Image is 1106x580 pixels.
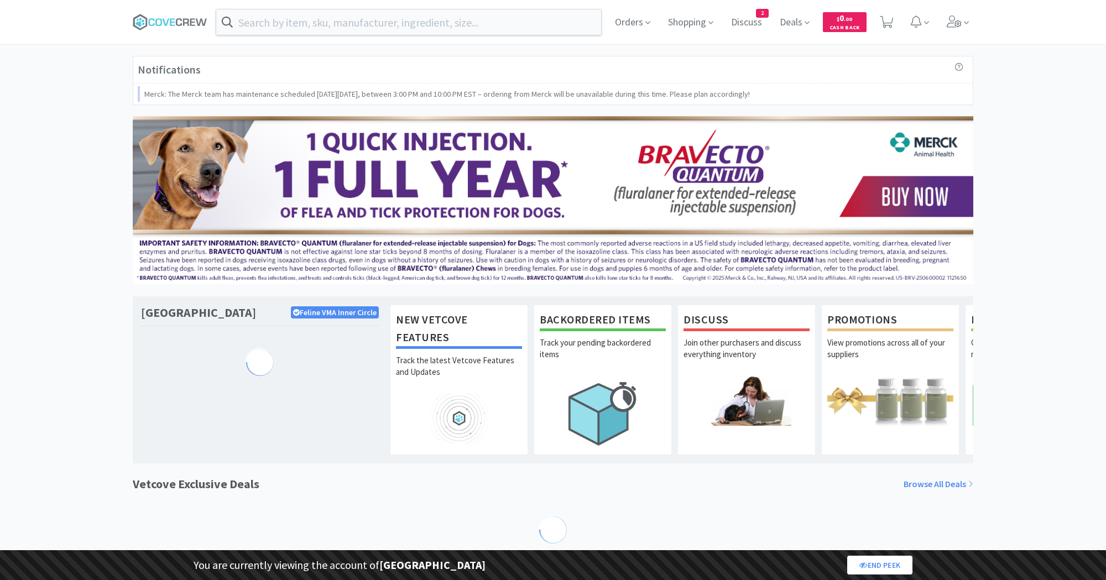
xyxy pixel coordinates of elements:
img: hero_feature_roadmap.png [396,393,522,443]
a: New Vetcove FeaturesTrack the latest Vetcove Features and Updates [390,305,528,455]
p: Quickly compare prices across your most commonly ordered items [971,337,1097,375]
img: hero_backorders.png [540,375,666,451]
p: You are currently viewing the account of [194,556,486,574]
h1: Lists [971,311,1097,331]
a: PromotionsView promotions across all of your suppliers [821,305,959,455]
a: Browse All Deals [904,477,973,492]
img: hero_lists.png [971,375,1097,426]
img: 3ffb5edee65b4d9ab6d7b0afa510b01f.jpg [133,116,973,284]
a: End Peek [847,556,912,574]
span: . 00 [844,15,852,23]
p: View promotions across all of your suppliers [827,337,953,375]
strong: [GEOGRAPHIC_DATA] [379,558,486,572]
p: Merck: The Merck team has maintenance scheduled [DATE][DATE], between 3:00 PM and 10:00 PM EST – ... [144,88,750,100]
p: Track your pending backordered items [540,337,666,375]
h3: Notifications [138,61,201,79]
span: $ [837,15,839,23]
a: ListsQuickly compare prices across your most commonly ordered items [965,305,1103,455]
img: hero_discuss.png [684,375,810,426]
span: Cash Back [830,25,860,32]
h1: New Vetcove Features [396,311,522,349]
a: Discuss2 [727,18,766,28]
a: DiscussJoin other purchasers and discuss everything inventory [677,305,816,455]
h1: Promotions [827,311,953,331]
h1: [GEOGRAPHIC_DATA] [141,305,256,321]
input: Search by item, sku, manufacturer, ingredient, size... [216,9,601,35]
img: hero_promotions.png [827,375,953,426]
a: Backordered ItemsTrack your pending backordered items [534,305,672,455]
span: 2 [757,9,768,17]
p: Feline VMA Inner Circle [291,306,379,318]
h1: Backordered Items [540,311,666,331]
a: $0.00Cash Back [823,7,867,37]
span: 0 [837,13,852,23]
p: Join other purchasers and discuss everything inventory [684,337,810,375]
h1: Vetcove Exclusive Deals [133,474,259,494]
p: Track the latest Vetcove Features and Updates [396,354,522,393]
h1: Discuss [684,311,810,331]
